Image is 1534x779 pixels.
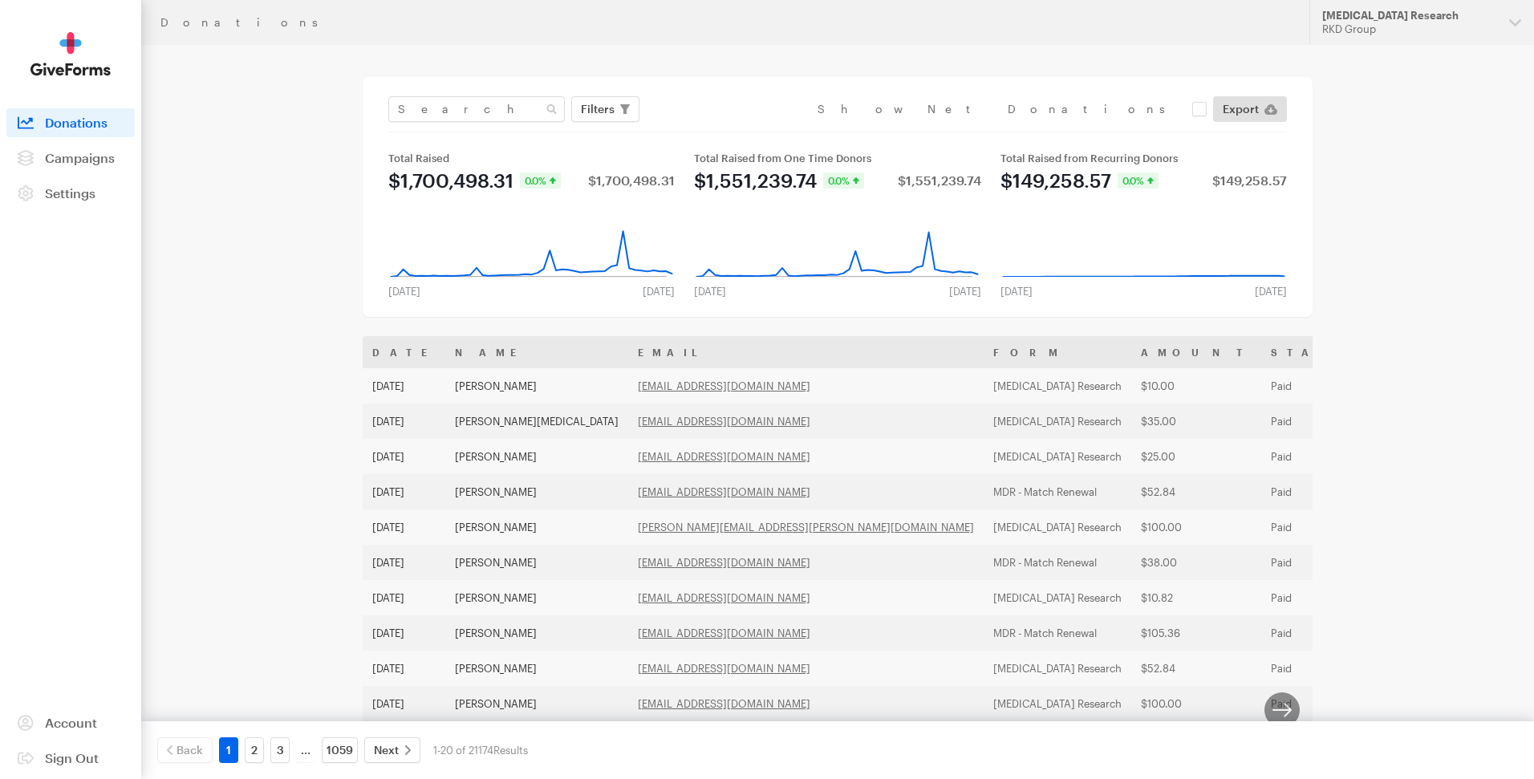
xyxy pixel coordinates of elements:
div: $149,258.57 [1000,171,1111,190]
a: [EMAIL_ADDRESS][DOMAIN_NAME] [638,662,810,675]
a: [PERSON_NAME][EMAIL_ADDRESS][PERSON_NAME][DOMAIN_NAME] [638,521,974,534]
a: Account [6,708,135,737]
td: [PERSON_NAME][MEDICAL_DATA] [445,404,628,439]
div: [DATE] [1245,285,1297,298]
td: $100.00 [1131,686,1261,721]
a: [EMAIL_ADDRESS][DOMAIN_NAME] [638,450,810,463]
a: Settings [6,179,135,208]
td: Paid [1261,686,1379,721]
td: [MEDICAL_DATA] Research [984,651,1131,686]
span: Campaigns [45,150,115,165]
div: $1,551,239.74 [694,171,817,190]
div: [DATE] [379,285,430,298]
td: [PERSON_NAME] [445,580,628,615]
td: MDR - Match Renewal [984,545,1131,580]
span: Results [493,744,528,757]
td: [PERSON_NAME] [445,509,628,545]
button: Filters [571,96,639,122]
td: [MEDICAL_DATA] Research [984,580,1131,615]
a: Next [364,737,420,763]
td: Paid [1261,474,1379,509]
td: $105.36 [1131,615,1261,651]
span: Sign Out [45,750,99,765]
td: $38.00 [1131,545,1261,580]
td: Paid [1261,509,1379,545]
td: [MEDICAL_DATA] Research [984,509,1131,545]
div: 0.0% [1118,172,1159,189]
th: Name [445,336,628,368]
div: [DATE] [684,285,736,298]
input: Search Name & Email [388,96,565,122]
th: Email [628,336,984,368]
td: [DATE] [363,509,445,545]
td: Paid [1261,439,1379,474]
a: 2 [245,737,264,763]
td: [MEDICAL_DATA] Research [984,404,1131,439]
td: [PERSON_NAME] [445,545,628,580]
td: [PERSON_NAME] [445,439,628,474]
td: [DATE] [363,368,445,404]
th: Date [363,336,445,368]
span: Settings [45,185,95,201]
td: [DATE] [363,404,445,439]
td: Paid [1261,404,1379,439]
td: MDR - Match Renewal [984,615,1131,651]
a: Donations [6,108,135,137]
td: $52.84 [1131,651,1261,686]
td: $10.82 [1131,580,1261,615]
div: $1,551,239.74 [898,174,981,187]
div: $1,700,498.31 [388,171,513,190]
td: [PERSON_NAME] [445,474,628,509]
td: [MEDICAL_DATA] Research [984,368,1131,404]
a: 1059 [322,737,358,763]
a: Campaigns [6,144,135,172]
a: [EMAIL_ADDRESS][DOMAIN_NAME] [638,556,810,569]
td: [DATE] [363,474,445,509]
span: Export [1223,99,1259,119]
div: $1,700,498.31 [588,174,675,187]
td: [DATE] [363,439,445,474]
td: [DATE] [363,615,445,651]
a: Sign Out [6,744,135,773]
a: [EMAIL_ADDRESS][DOMAIN_NAME] [638,485,810,498]
div: RKD Group [1322,22,1496,36]
span: Next [374,740,399,760]
div: Total Raised from Recurring Donors [1000,152,1287,164]
th: Form [984,336,1131,368]
div: 1-20 of 21174 [433,737,528,763]
td: [PERSON_NAME] [445,651,628,686]
td: [PERSON_NAME] [445,368,628,404]
td: $10.00 [1131,368,1261,404]
th: Status [1261,336,1379,368]
td: Paid [1261,368,1379,404]
td: $100.00 [1131,509,1261,545]
div: Total Raised from One Time Donors [694,152,980,164]
a: 3 [270,737,290,763]
td: $35.00 [1131,404,1261,439]
td: [MEDICAL_DATA] Research [984,439,1131,474]
td: Paid [1261,545,1379,580]
a: [EMAIL_ADDRESS][DOMAIN_NAME] [638,627,810,639]
a: [EMAIL_ADDRESS][DOMAIN_NAME] [638,697,810,710]
td: [DATE] [363,580,445,615]
div: [MEDICAL_DATA] Research [1322,9,1496,22]
a: [EMAIL_ADDRESS][DOMAIN_NAME] [638,591,810,604]
td: [PERSON_NAME] [445,686,628,721]
td: MDR - Match Renewal [984,474,1131,509]
a: [EMAIL_ADDRESS][DOMAIN_NAME] [638,379,810,392]
div: [DATE] [939,285,991,298]
td: [PERSON_NAME] [445,615,628,651]
td: Paid [1261,651,1379,686]
div: Total Raised [388,152,675,164]
div: 0.0% [823,172,864,189]
td: [DATE] [363,686,445,721]
td: $25.00 [1131,439,1261,474]
span: Donations [45,115,108,130]
td: [DATE] [363,651,445,686]
a: Export [1213,96,1287,122]
img: GiveForms [30,32,111,76]
div: 0.0% [520,172,561,189]
th: Amount [1131,336,1261,368]
div: [DATE] [991,285,1042,298]
td: [MEDICAL_DATA] Research [984,686,1131,721]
